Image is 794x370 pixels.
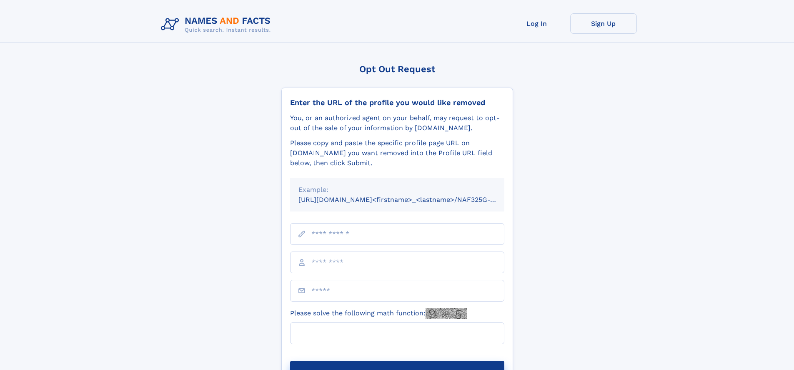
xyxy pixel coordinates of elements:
[158,13,278,36] img: Logo Names and Facts
[290,308,467,319] label: Please solve the following math function:
[290,98,504,107] div: Enter the URL of the profile you would like removed
[281,64,513,74] div: Opt Out Request
[290,138,504,168] div: Please copy and paste the specific profile page URL on [DOMAIN_NAME] you want removed into the Pr...
[290,113,504,133] div: You, or an authorized agent on your behalf, may request to opt-out of the sale of your informatio...
[298,185,496,195] div: Example:
[570,13,637,34] a: Sign Up
[298,196,520,204] small: [URL][DOMAIN_NAME]<firstname>_<lastname>/NAF325G-xxxxxxxx
[503,13,570,34] a: Log In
